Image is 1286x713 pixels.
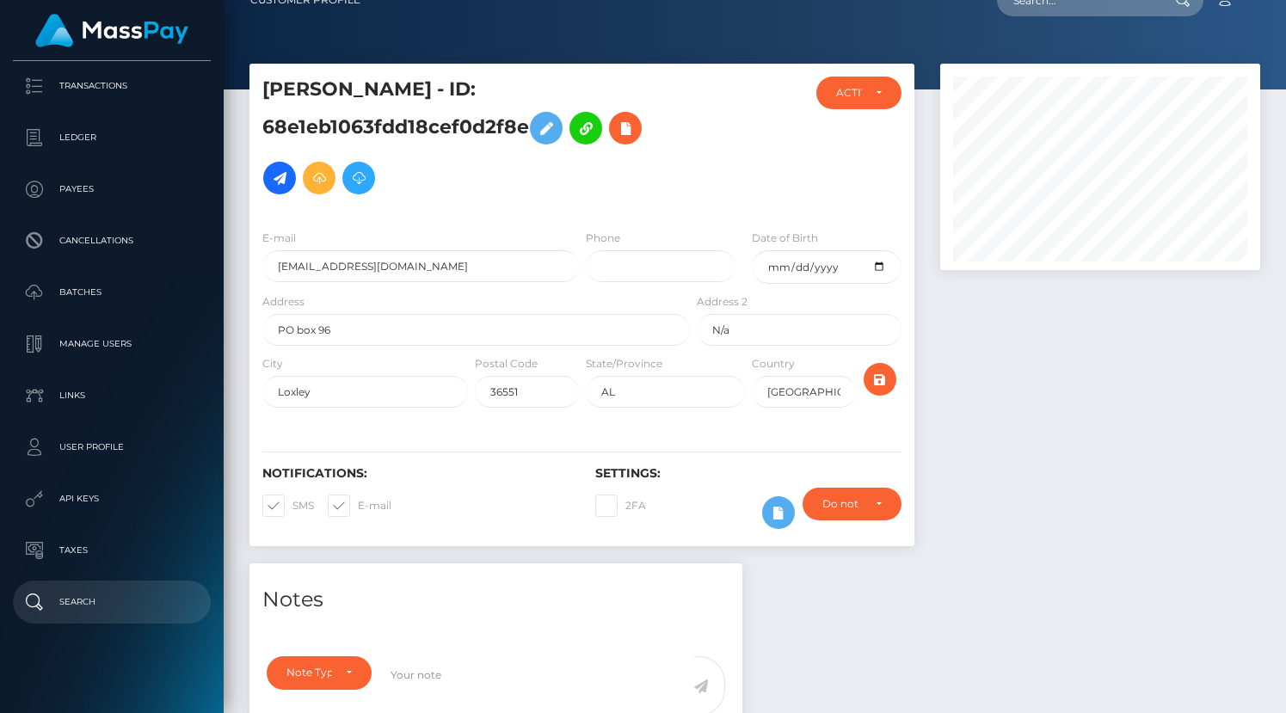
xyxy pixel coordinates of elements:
[20,176,204,202] p: Payees
[262,585,729,615] h4: Notes
[262,230,296,246] label: E-mail
[816,77,901,109] button: ACTIVE
[475,356,538,372] label: Postal Code
[13,477,211,520] a: API Keys
[20,125,204,151] p: Ledger
[752,230,818,246] label: Date of Birth
[262,356,283,372] label: City
[20,589,204,615] p: Search
[595,466,902,481] h6: Settings:
[20,228,204,254] p: Cancellations
[286,666,332,679] div: Note Type
[262,294,305,310] label: Address
[20,486,204,512] p: API Keys
[13,581,211,624] a: Search
[20,538,204,563] p: Taxes
[262,466,569,481] h6: Notifications:
[20,383,204,409] p: Links
[13,65,211,108] a: Transactions
[20,73,204,99] p: Transactions
[35,14,188,47] img: MassPay Logo
[263,162,296,194] a: Initiate Payout
[20,331,204,357] p: Manage Users
[595,495,646,517] label: 2FA
[697,294,748,310] label: Address 2
[328,495,391,517] label: E-mail
[586,230,620,246] label: Phone
[20,280,204,305] p: Batches
[586,356,662,372] label: State/Province
[20,434,204,460] p: User Profile
[836,86,862,100] div: ACTIVE
[822,497,862,511] div: Do not require
[13,219,211,262] a: Cancellations
[13,271,211,314] a: Batches
[262,77,680,203] h5: [PERSON_NAME] - ID: 68e1eb1063fdd18cef0d2f8e
[13,529,211,572] a: Taxes
[267,656,372,689] button: Note Type
[13,323,211,366] a: Manage Users
[13,116,211,159] a: Ledger
[13,374,211,417] a: Links
[262,495,314,517] label: SMS
[13,426,211,469] a: User Profile
[13,168,211,211] a: Payees
[803,488,901,520] button: Do not require
[752,356,795,372] label: Country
